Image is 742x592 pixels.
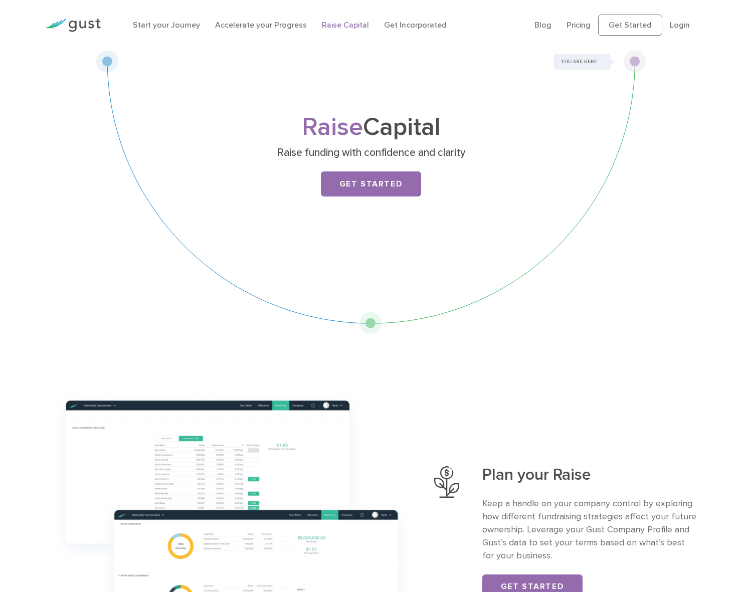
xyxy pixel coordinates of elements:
[534,20,551,30] a: Blog
[598,15,662,36] a: Get Started
[133,20,200,30] a: Start your Journey
[670,20,690,30] a: Login
[177,146,566,160] p: Raise funding with confidence and clarity
[434,466,459,498] img: Plan Your Raise
[567,20,591,30] a: Pricing
[482,497,697,562] p: Keep a handle on your company control by exploring how different fundraising strategies affect yo...
[321,171,421,196] a: Get Started
[173,116,569,139] h1: Capital
[215,20,307,30] a: Accelerate your Progress
[45,19,101,32] img: Gust Logo
[482,466,697,491] h3: Plan your Raise
[302,112,363,142] span: Raise
[322,20,369,30] a: Raise Capital
[384,20,447,30] a: Get Incorporated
